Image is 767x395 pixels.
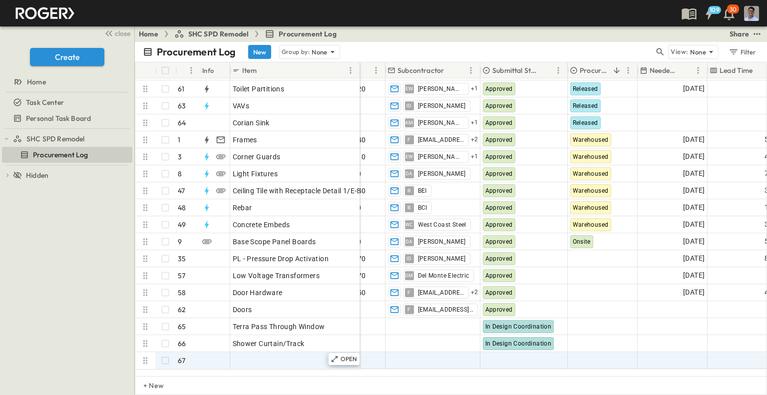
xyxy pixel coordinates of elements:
span: Concrete Embeds [233,220,290,230]
span: Task Center [26,97,64,107]
span: [DATE] [683,219,705,230]
span: [PERSON_NAME] [418,102,466,110]
span: ID [406,258,412,259]
button: Sort [541,65,552,76]
p: 65 [178,322,186,332]
span: [PERSON_NAME] [418,238,466,246]
p: 3 [178,152,182,162]
button: Menu [552,64,564,76]
p: Needed Onsite [650,65,679,75]
span: Terra Pass Through Window [233,322,325,332]
span: Approved [485,221,513,228]
p: View: [671,46,688,57]
a: Home [139,29,158,39]
span: [PERSON_NAME] [418,153,464,161]
span: BEI [418,187,427,195]
span: [DATE] [683,83,705,94]
span: close [115,28,130,38]
button: close [100,26,132,40]
span: [DATE] [683,236,705,247]
p: 61 [178,84,184,94]
span: Released [573,85,598,92]
span: In Design Coordination [485,323,552,330]
p: OPEN [341,355,358,363]
p: Item [242,65,257,75]
span: Approved [485,238,513,245]
div: Info [202,56,214,84]
span: + 1 [471,118,478,128]
span: PL - Pressure Drop Activation [233,254,329,264]
span: Hidden [26,170,48,180]
p: 63 [178,101,186,111]
div: Share [730,29,749,39]
nav: breadcrumbs [139,29,343,39]
span: [DATE] [683,168,705,179]
span: + 1 [471,152,478,162]
p: 58 [178,288,186,298]
span: Warehoused [573,136,609,143]
span: Light Fixtures [233,169,278,179]
span: Approved [485,272,513,279]
button: Menu [370,64,382,76]
span: Approved [485,187,513,194]
div: # [175,62,200,78]
button: Menu [622,64,634,76]
p: 62 [178,305,186,315]
span: [DATE] [683,134,705,145]
div: Personal Task Boardtest [2,110,132,126]
span: ID [406,105,412,106]
span: [EMAIL_ADDRESS][DOMAIN_NAME] [418,306,473,314]
p: 67 [178,356,185,366]
span: Doors [233,305,252,315]
img: Profile Picture [744,6,759,21]
span: West Coast Steel [418,221,466,229]
span: Procurement Log [33,150,88,160]
p: 64 [178,118,186,128]
span: Onsite [573,238,591,245]
span: B [407,207,410,208]
span: Approved [485,136,513,143]
span: BCI [418,204,427,212]
span: Warehoused [573,187,609,194]
span: Low Voltage Transformers [233,271,320,281]
div: Filter [728,46,757,57]
a: Task Center [2,95,130,109]
p: Lead Time [720,65,753,75]
button: Sort [681,65,692,76]
span: + 1 [471,84,478,94]
p: + New [143,381,149,391]
span: Corian Sink [233,118,270,128]
span: Rebar [233,203,252,213]
button: Sort [611,65,622,76]
span: Corner Guards [233,152,281,162]
button: New [248,45,271,59]
span: EW [405,88,413,89]
div: SHC SPD Remodeltest [2,131,132,147]
button: Menu [692,64,704,76]
span: Del Monte Electric [418,272,469,280]
p: Group by: [282,47,310,57]
a: Home [2,75,130,89]
span: Home [27,77,46,87]
p: Subcontractor [397,65,444,75]
div: Info [200,62,230,78]
span: Approved [485,255,513,262]
span: Warehoused [573,204,609,211]
span: Base Scope Panel Boards [233,237,316,247]
button: Sort [259,65,270,76]
button: Menu [465,64,477,76]
a: Personal Task Board [2,111,130,125]
span: DA [405,173,413,174]
span: [DATE] [683,253,705,264]
span: [DATE] [683,270,705,281]
p: 57 [178,271,185,281]
span: Warehoused [573,170,609,177]
span: [PERSON_NAME] [418,85,464,93]
span: + 2 [471,288,478,298]
span: Personal Task Board [26,113,91,123]
button: Sort [755,65,766,76]
span: Procurement Log [279,29,337,39]
span: [DATE] [683,287,705,298]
